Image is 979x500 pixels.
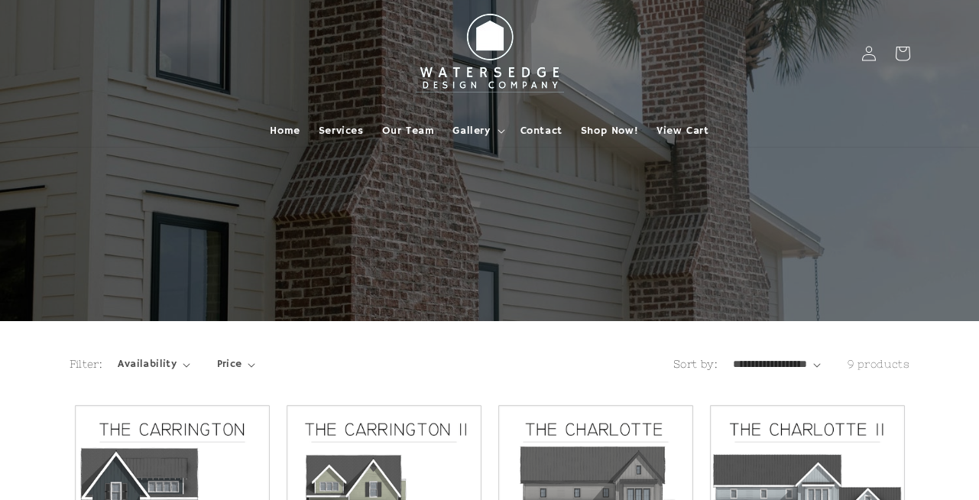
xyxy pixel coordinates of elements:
span: Shop Now! [581,124,638,138]
a: Home [261,115,309,147]
a: Services [310,115,373,147]
span: Home [270,124,300,138]
span: Availability [118,356,177,372]
summary: Gallery [443,115,511,147]
span: Gallery [452,124,490,138]
summary: Price [217,356,256,372]
a: View Cart [647,115,718,147]
a: Contact [511,115,572,147]
span: View Cart [656,124,708,138]
a: Shop Now! [572,115,647,147]
span: Services [319,124,364,138]
span: Price [217,356,242,372]
h2: Filter: [70,356,103,372]
label: Sort by: [673,358,718,370]
span: 9 products [848,358,910,370]
span: Our Team [382,124,435,138]
img: Watersedge Design Co [406,6,574,101]
a: Our Team [373,115,444,147]
span: Contact [520,124,562,138]
summary: Availability (0 selected) [118,356,190,372]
